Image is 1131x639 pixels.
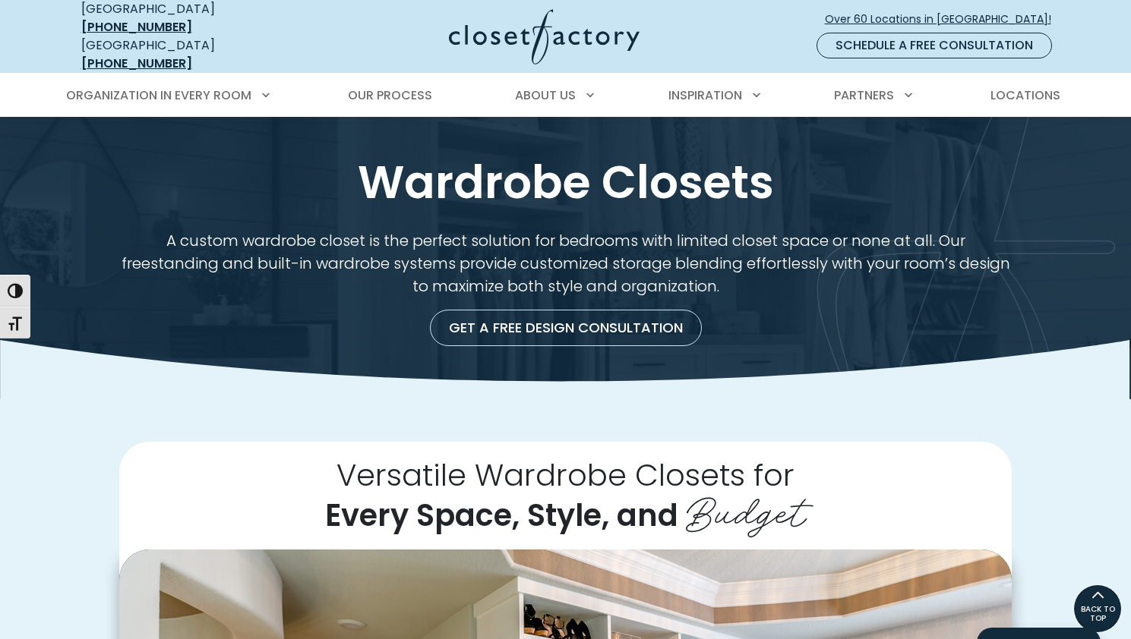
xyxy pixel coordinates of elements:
img: Closet Factory Logo [449,9,640,65]
a: Over 60 Locations in [GEOGRAPHIC_DATA]! [824,6,1064,33]
span: About Us [515,87,576,104]
nav: Primary Menu [55,74,1076,117]
span: Organization in Every Room [66,87,251,104]
span: Partners [834,87,894,104]
span: Locations [990,87,1060,104]
a: Schedule a Free Consultation [817,33,1052,58]
span: BACK TO TOP [1074,605,1121,623]
p: A custom wardrobe closet is the perfect solution for bedrooms with limited closet space or none a... [119,229,1012,297]
a: Get a Free Design Consultation [430,310,702,346]
span: Over 60 Locations in [GEOGRAPHIC_DATA]! [825,11,1063,27]
span: Every Space, Style, and [325,494,678,537]
span: Budget [686,478,806,539]
h1: Wardrobe Closets [78,153,1054,211]
span: Inspiration [668,87,742,104]
span: Our Process [348,87,432,104]
span: Versatile Wardrobe Closets for [336,454,795,496]
div: [GEOGRAPHIC_DATA] [81,36,302,73]
a: [PHONE_NUMBER] [81,55,192,72]
a: BACK TO TOP [1073,584,1122,633]
a: [PHONE_NUMBER] [81,18,192,36]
